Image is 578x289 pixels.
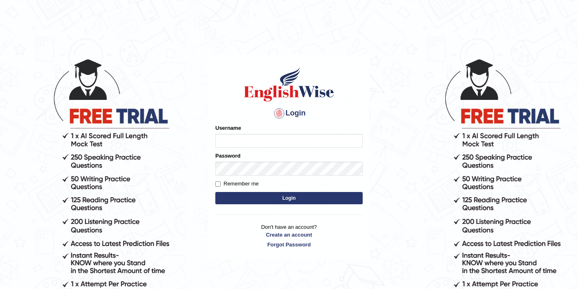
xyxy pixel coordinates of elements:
img: Logo of English Wise sign in for intelligent practice with AI [242,66,336,103]
a: Forgot Password [215,241,363,248]
h4: Login [215,107,363,120]
label: Password [215,152,240,160]
label: Username [215,124,241,132]
a: Create an account [215,231,363,239]
p: Don't have an account? [215,223,363,248]
input: Remember me [215,181,221,187]
label: Remember me [215,180,259,188]
button: Login [215,192,363,204]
